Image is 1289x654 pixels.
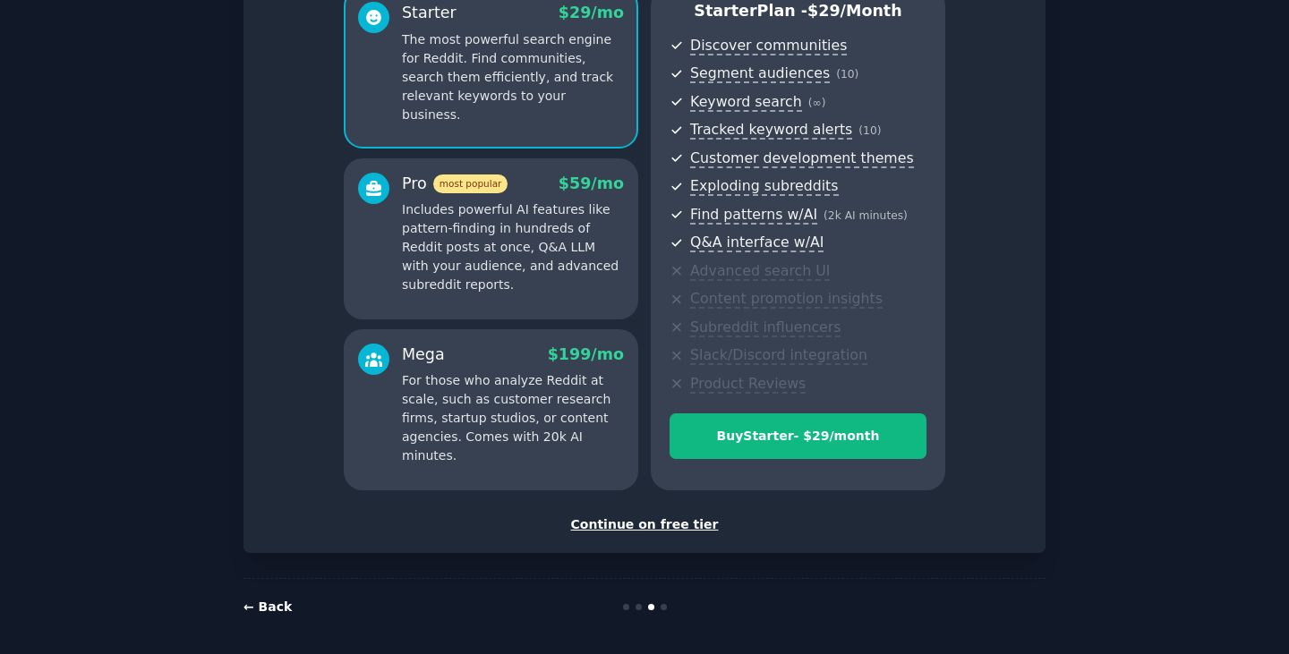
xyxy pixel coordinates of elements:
[690,234,824,252] span: Q&A interface w/AI
[402,30,624,124] p: The most powerful search engine for Reddit. Find communities, search them efficiently, and track ...
[402,200,624,294] p: Includes powerful AI features like pattern-finding in hundreds of Reddit posts at once, Q&A LLM w...
[262,515,1027,534] div: Continue on free tier
[690,121,852,140] span: Tracked keyword alerts
[433,174,508,193] span: most popular
[808,97,826,109] span: ( ∞ )
[402,371,624,465] p: For those who analyze Reddit at scale, such as customer research firms, startup studios, or conte...
[402,2,457,24] div: Starter
[670,427,926,446] div: Buy Starter - $ 29 /month
[690,149,914,168] span: Customer development themes
[690,206,817,225] span: Find patterns w/AI
[824,209,908,222] span: ( 2k AI minutes )
[690,177,838,196] span: Exploding subreddits
[807,2,902,20] span: $ 29 /month
[559,174,624,192] span: $ 59 /mo
[690,262,830,281] span: Advanced search UI
[548,345,624,363] span: $ 199 /mo
[690,93,802,112] span: Keyword search
[858,124,881,137] span: ( 10 )
[690,290,883,309] span: Content promotion insights
[670,413,926,459] button: BuyStarter- $29/month
[690,64,830,83] span: Segment audiences
[402,173,508,195] div: Pro
[243,599,292,614] a: ← Back
[559,4,624,21] span: $ 29 /mo
[690,319,841,337] span: Subreddit influencers
[690,37,847,55] span: Discover communities
[402,344,445,366] div: Mega
[690,346,867,365] span: Slack/Discord integration
[836,68,858,81] span: ( 10 )
[690,375,806,394] span: Product Reviews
